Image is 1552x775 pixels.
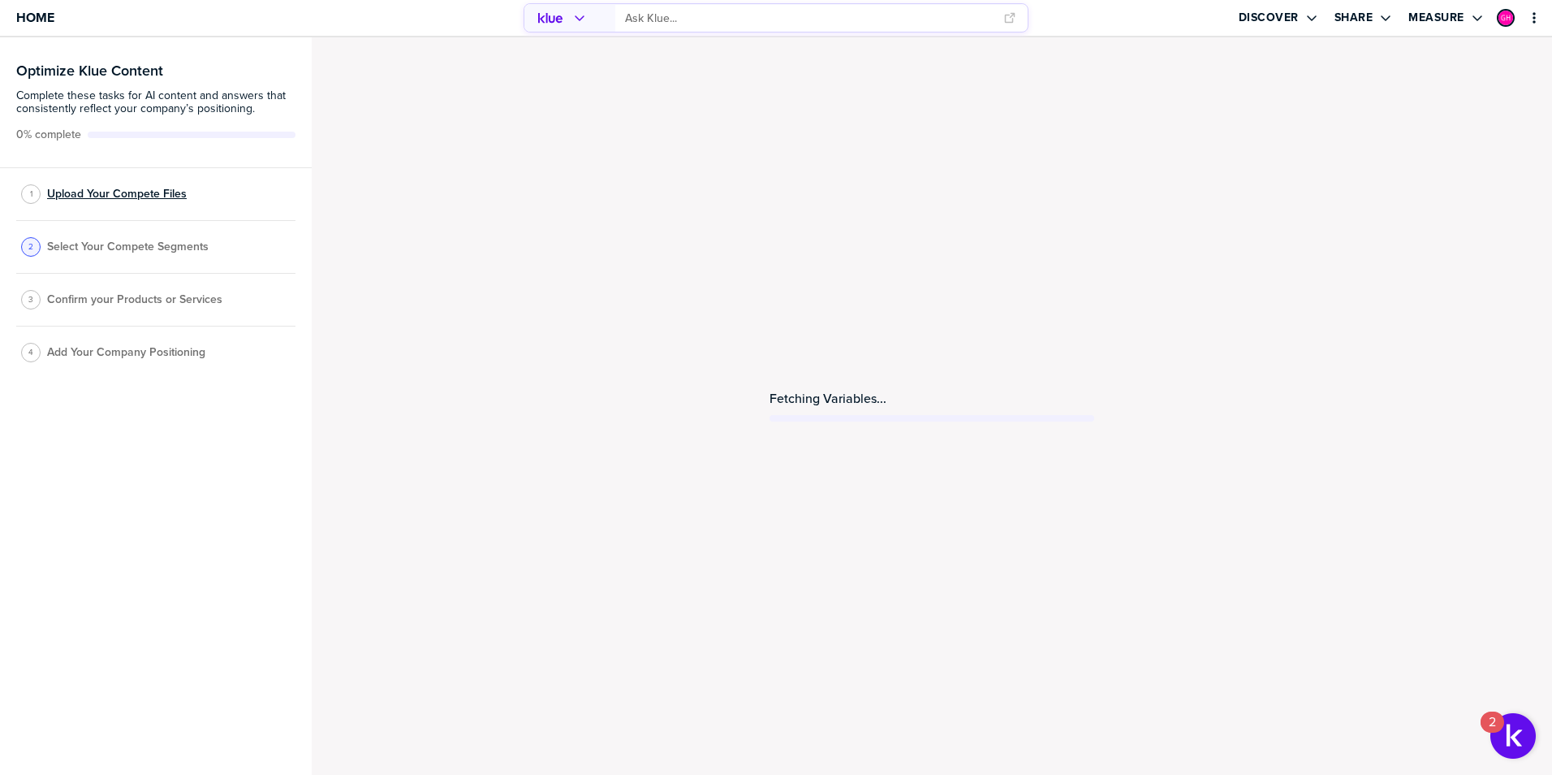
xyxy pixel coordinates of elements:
[1490,713,1536,759] button: Open Resource Center, 2 new notifications
[47,346,205,359] span: Add Your Company Positioning
[1489,722,1496,743] div: 2
[1497,9,1515,27] div: Greg Holzheimer
[47,188,187,201] span: Upload Your Compete Files
[1239,11,1299,25] label: Discover
[28,293,33,305] span: 3
[1495,7,1516,28] a: Edit Profile
[1408,11,1464,25] label: Measure
[1498,11,1513,25] img: 1263ff6bf266eb50edf970a546d8c049-sml.png
[47,293,222,306] span: Confirm your Products or Services
[770,392,886,405] span: Fetching Variables...
[30,188,32,200] span: 1
[1334,11,1373,25] label: Share
[16,128,81,141] span: Active
[16,89,295,115] span: Complete these tasks for AI content and answers that consistently reflect your company’s position...
[28,240,33,253] span: 2
[625,5,993,32] input: Ask Klue...
[28,346,33,358] span: 4
[16,11,54,24] span: Home
[16,63,295,78] h3: Optimize Klue Content
[47,240,209,253] span: Select Your Compete Segments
